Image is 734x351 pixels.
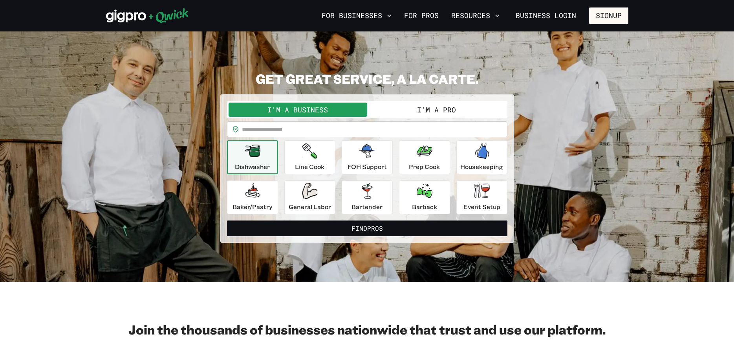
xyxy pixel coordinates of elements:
[412,202,437,211] p: Barback
[509,7,583,24] a: Business Login
[106,322,628,337] h2: Join the thousands of businesses nationwide that trust and use our platform.
[284,140,335,174] button: Line Cook
[399,140,450,174] button: Prep Cook
[227,180,278,214] button: Baker/Pastry
[227,221,507,236] button: FindPros
[409,162,440,171] p: Prep Cook
[463,202,500,211] p: Event Setup
[348,162,387,171] p: FOH Support
[229,103,367,117] button: I'm a Business
[367,103,506,117] button: I'm a Pro
[342,180,393,214] button: Bartender
[295,162,324,171] p: Line Cook
[220,71,514,86] h2: GET GREAT SERVICE, A LA CARTE.
[235,162,270,171] p: Dishwasher
[232,202,272,211] p: Baker/Pastry
[460,162,503,171] p: Housekeeping
[401,9,442,22] a: For Pros
[351,202,383,211] p: Bartender
[399,180,450,214] button: Barback
[289,202,331,211] p: General Labor
[589,7,628,24] button: Signup
[456,140,507,174] button: Housekeeping
[284,180,335,214] button: General Labor
[318,9,395,22] button: For Businesses
[448,9,503,22] button: Resources
[342,140,393,174] button: FOH Support
[456,180,507,214] button: Event Setup
[227,140,278,174] button: Dishwasher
